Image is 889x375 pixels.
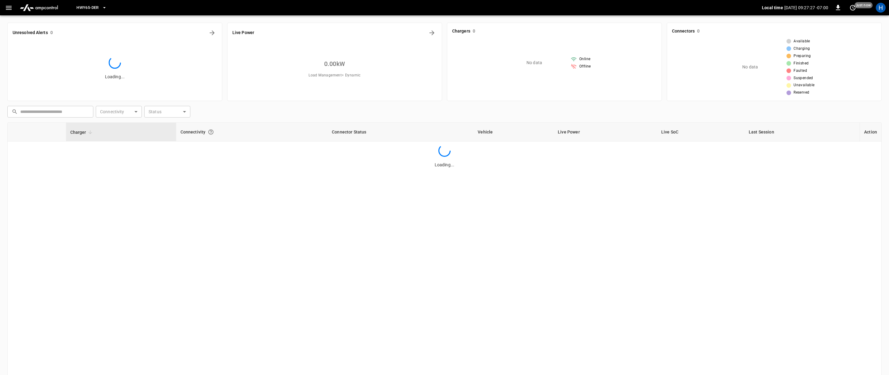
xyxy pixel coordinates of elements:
[207,28,217,38] button: All Alerts
[232,29,254,36] h6: Live Power
[794,53,811,59] span: Preparing
[672,28,695,35] h6: Connectors
[70,129,94,136] span: Charger
[435,162,454,167] span: Loading...
[876,3,886,13] div: profile-icon
[860,123,881,141] th: Action
[762,5,783,11] p: Local time
[427,28,437,38] button: Energy Overview
[794,90,809,96] span: Reserved
[50,29,53,36] h6: 0
[324,59,345,69] h6: 0.00 kW
[17,2,60,14] img: ampcontrol.io logo
[181,126,324,137] div: Connectivity
[309,72,361,79] span: Load Management = Dynamic
[452,28,470,35] h6: Chargers
[784,5,828,11] p: [DATE] 09:27:27 -07:00
[794,75,813,81] span: Suspended
[205,126,216,137] button: Connection between the charger and our software.
[473,28,475,35] h6: 0
[473,123,553,141] th: Vehicle
[74,2,109,14] button: HWY65-DER
[794,46,810,52] span: Charging
[526,60,542,66] p: No data
[657,123,744,141] th: Live SoC
[744,123,860,141] th: Last Session
[697,28,700,35] h6: 0
[328,123,473,141] th: Connector Status
[553,123,657,141] th: Live Power
[742,64,758,70] p: No data
[579,64,591,70] span: Offline
[13,29,48,36] h6: Unresolved Alerts
[794,82,814,88] span: Unavailable
[794,68,807,74] span: Faulted
[855,2,873,8] span: just now
[76,4,99,11] span: HWY65-DER
[848,3,858,13] button: set refresh interval
[105,74,125,79] span: Loading...
[794,38,810,44] span: Available
[579,56,590,62] span: Online
[794,60,809,67] span: Finished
